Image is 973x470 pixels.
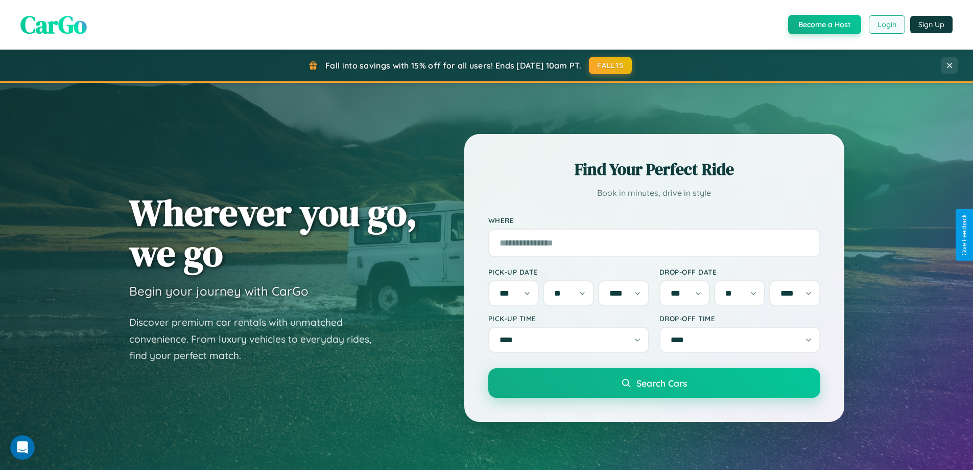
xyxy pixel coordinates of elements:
button: Become a Host [788,15,861,34]
div: Give Feedback [961,214,968,256]
button: Login [869,15,905,34]
iframe: Intercom live chat [10,435,35,460]
span: CarGo [20,8,87,41]
h3: Begin your journey with CarGo [129,283,308,299]
label: Pick-up Time [488,314,649,323]
h1: Wherever you go, we go [129,192,417,273]
label: Where [488,216,820,225]
label: Pick-up Date [488,267,649,276]
label: Drop-off Time [659,314,820,323]
button: Sign Up [910,16,953,33]
button: FALL15 [589,57,632,74]
h2: Find Your Perfect Ride [488,158,820,181]
label: Drop-off Date [659,267,820,276]
p: Book in minutes, drive in style [488,186,820,200]
p: Discover premium car rentals with unmatched convenience. From luxury vehicles to everyday rides, ... [129,314,385,364]
span: Search Cars [636,377,687,389]
button: Search Cars [488,368,820,398]
span: Fall into savings with 15% off for all users! Ends [DATE] 10am PT. [325,60,581,71]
